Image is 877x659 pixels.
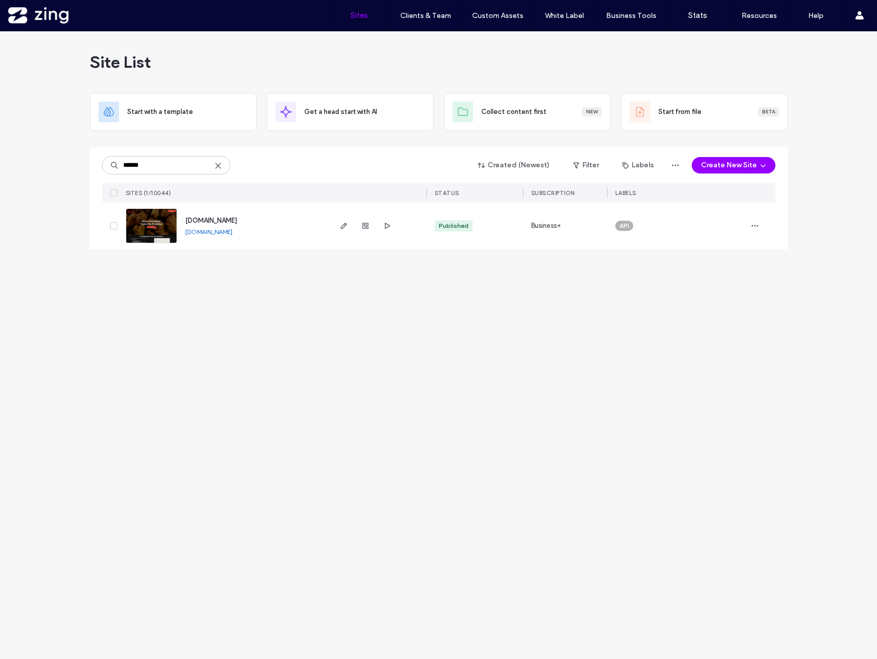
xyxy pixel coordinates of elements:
label: Stats [688,11,707,20]
span: SITES (1/10044) [126,189,171,197]
button: Filter [563,157,609,173]
label: Clients & Team [400,11,451,20]
span: Start from file [658,107,701,117]
label: Resources [742,11,777,20]
a: [DOMAIN_NAME] [185,217,237,224]
span: Business+ [531,221,561,231]
span: LABELS [615,189,636,197]
button: Create New Site [692,157,775,173]
span: Get a head start with AI [304,107,377,117]
label: Custom Assets [472,11,523,20]
span: Site List [90,52,151,72]
div: Get a head start with AI [267,93,434,131]
div: Beta [758,107,779,117]
div: Start from fileBeta [621,93,788,131]
span: API [619,221,629,230]
div: Collect content firstNew [444,93,611,131]
button: Labels [613,157,663,173]
label: White Label [545,11,584,20]
a: [DOMAIN_NAME] [185,228,232,236]
label: Help [808,11,824,20]
div: New [582,107,602,117]
div: Start with a template [90,93,257,131]
span: SUBSCRIPTION [531,189,575,197]
label: Business Tools [606,11,656,20]
span: Start with a template [127,107,193,117]
span: Collect content first [481,107,547,117]
div: Published [439,221,469,230]
button: Created (Newest) [469,157,559,173]
span: STATUS [435,189,459,197]
label: Sites [350,11,368,20]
